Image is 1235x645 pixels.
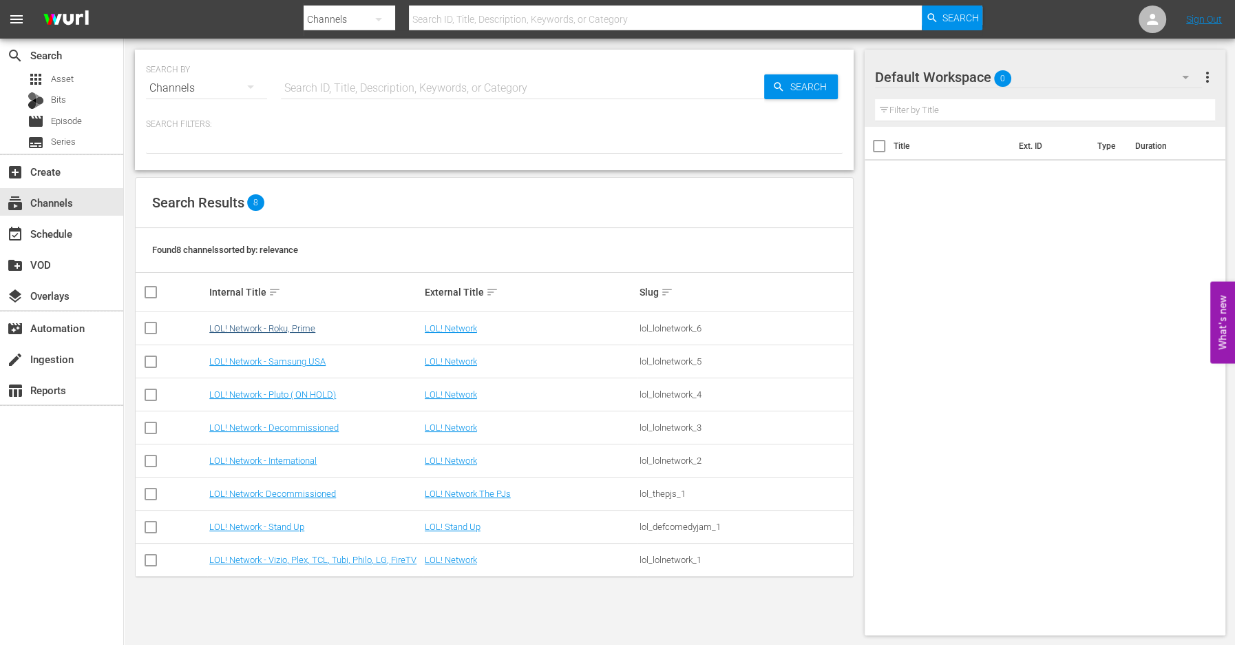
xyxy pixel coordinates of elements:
a: LOL! Network - Decommissioned [209,422,339,433]
a: LOL! Network - International [209,455,317,466]
span: Search [7,48,23,64]
th: Type [1088,127,1126,165]
a: LOL! Network [425,422,477,433]
a: LOL! Network [425,323,477,334]
span: Bits [51,93,66,107]
span: Channels [7,195,23,212]
span: VOD [7,257,23,274]
span: sort [268,286,281,298]
div: Slug [640,284,851,300]
a: LOL! Network [425,455,477,466]
span: Search [785,74,838,99]
button: more_vert [1199,61,1215,94]
a: LOL! Network The PJs [425,489,511,499]
span: Search [942,6,979,30]
button: Search [922,6,982,30]
a: LOL! Network - Roku, Prime [209,323,315,334]
div: Channels [146,69,267,107]
div: lol_lolnetwork_3 [640,422,851,433]
span: Episode [28,113,44,130]
button: Search [764,74,838,99]
th: Duration [1126,127,1209,165]
a: LOL! Stand Up [425,522,481,532]
a: LOL! Network [425,555,477,565]
a: LOL! Network - Stand Up [209,522,304,532]
a: LOL! Network - Samsung USA [209,356,326,367]
div: lol_defcomedyjam_1 [640,522,851,532]
a: Sign Out [1186,14,1222,25]
span: Episode [51,114,82,128]
span: sort [661,286,673,298]
a: LOL! Network: Decommissioned [209,489,336,499]
div: lol_lolnetwork_6 [640,323,851,334]
span: Search Results [152,194,244,211]
a: LOL! Network - Pluto ( ON HOLD) [209,389,336,400]
a: LOL! Network [425,356,477,367]
div: lol_lolnetwork_5 [640,356,851,367]
img: ans4CAIJ8jUAAAAAAAAAAAAAAAAAAAAAAAAgQb4GAAAAAAAAAAAAAAAAAAAAAAAAJMjXAAAAAAAAAAAAAAAAAAAAAAAAgAT5G... [33,3,99,36]
div: Default Workspace [875,58,1202,96]
span: Series [51,135,76,149]
span: 0 [994,64,1011,93]
button: Open Feedback Widget [1210,282,1235,364]
p: Search Filters: [146,119,843,130]
span: menu [8,11,25,28]
span: 8 [247,194,264,211]
span: Automation [7,320,23,337]
div: Bits [28,92,44,109]
span: Overlays [7,288,23,305]
a: LOL! Network - Vizio, Plex, TCL, Tubi, Philo, LG, FireTV [209,555,416,565]
span: Asset [28,71,44,88]
span: more_vert [1199,69,1215,85]
div: lol_lolnetwork_2 [640,455,851,466]
a: LOL! Network [425,389,477,400]
div: Internal Title [209,284,421,300]
div: lol_lolnetwork_4 [640,389,851,400]
span: Create [7,164,23,181]
span: Reports [7,382,23,399]
span: Series [28,134,44,151]
th: Ext. ID [1011,127,1088,165]
span: Asset [51,72,74,86]
div: lol_lolnetwork_1 [640,555,851,565]
span: sort [486,286,498,298]
th: Title [894,127,1011,165]
span: Found 8 channels sorted by: relevance [152,245,298,255]
span: Schedule [7,226,23,243]
div: lol_thepjs_1 [640,489,851,499]
span: Ingestion [7,351,23,368]
div: External Title [425,284,636,300]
